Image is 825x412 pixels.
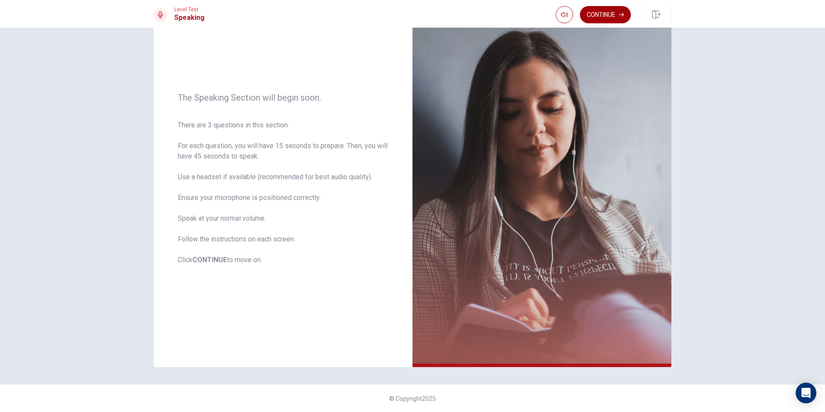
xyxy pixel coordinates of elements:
b: CONTINUE [192,256,227,264]
span: The Speaking Section will begin soon. [178,92,388,103]
button: Continue [580,6,631,23]
div: Open Intercom Messenger [796,383,816,403]
h1: Speaking [174,13,205,23]
span: © Copyright 2025 [389,395,436,402]
span: Level Test [174,6,205,13]
span: There are 3 questions in this section. For each question, you will have 15 seconds to prepare. Th... [178,120,388,265]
